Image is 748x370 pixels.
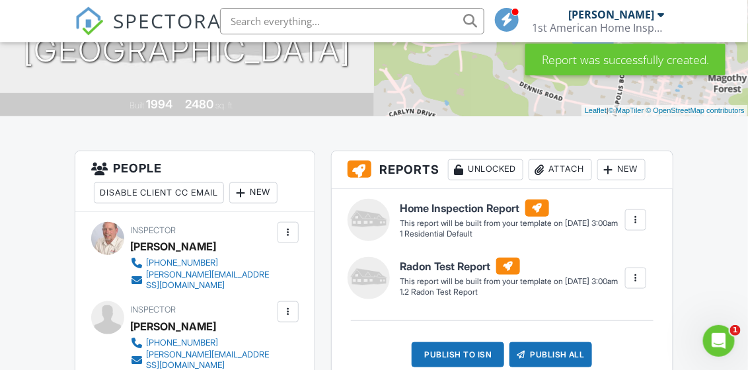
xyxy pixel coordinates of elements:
[509,342,592,367] div: Publish All
[609,106,644,114] a: © MapTiler
[400,287,618,298] div: 1.2 Radon Test Report
[146,270,274,291] div: [PERSON_NAME][EMAIL_ADDRESS][DOMAIN_NAME]
[130,336,274,350] a: [PHONE_NUMBER]
[585,106,607,114] a: Leaflet
[597,159,646,180] div: New
[569,8,655,21] div: [PERSON_NAME]
[525,44,726,75] div: Report was successfully created.
[400,218,618,229] div: This report will be built from your template on [DATE] 3:00am
[400,258,618,275] h6: Radon Test Report
[412,342,504,367] div: Publish to ISN
[146,338,218,348] div: [PHONE_NUMBER]
[130,305,176,314] span: Inspector
[529,159,592,180] div: Attach
[730,325,741,336] span: 1
[215,100,234,110] span: sq. ft.
[533,21,665,34] div: 1st American Home Inspections, LLC
[646,106,745,114] a: © OpenStreetMap contributors
[400,276,618,287] div: This report will be built from your template on [DATE] 3:00am
[75,18,221,46] a: SPECTORA
[130,237,216,256] div: [PERSON_NAME]
[229,182,278,203] div: New
[75,151,314,212] h3: People
[332,151,673,189] h3: Reports
[581,105,748,116] div: |
[146,97,172,111] div: 1994
[130,270,274,291] a: [PERSON_NAME][EMAIL_ADDRESS][DOMAIN_NAME]
[113,7,221,34] span: SPECTORA
[220,8,484,34] input: Search everything...
[130,225,176,235] span: Inspector
[185,97,213,111] div: 2480
[75,7,104,36] img: The Best Home Inspection Software - Spectora
[94,182,224,203] div: Disable Client CC Email
[400,229,618,240] div: 1 Residential Default
[130,316,216,336] div: [PERSON_NAME]
[703,325,735,357] iframe: Intercom live chat
[448,159,523,180] div: Unlocked
[130,256,274,270] a: [PHONE_NUMBER]
[146,258,218,268] div: [PHONE_NUMBER]
[400,200,618,217] h6: Home Inspection Report
[130,100,144,110] span: Built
